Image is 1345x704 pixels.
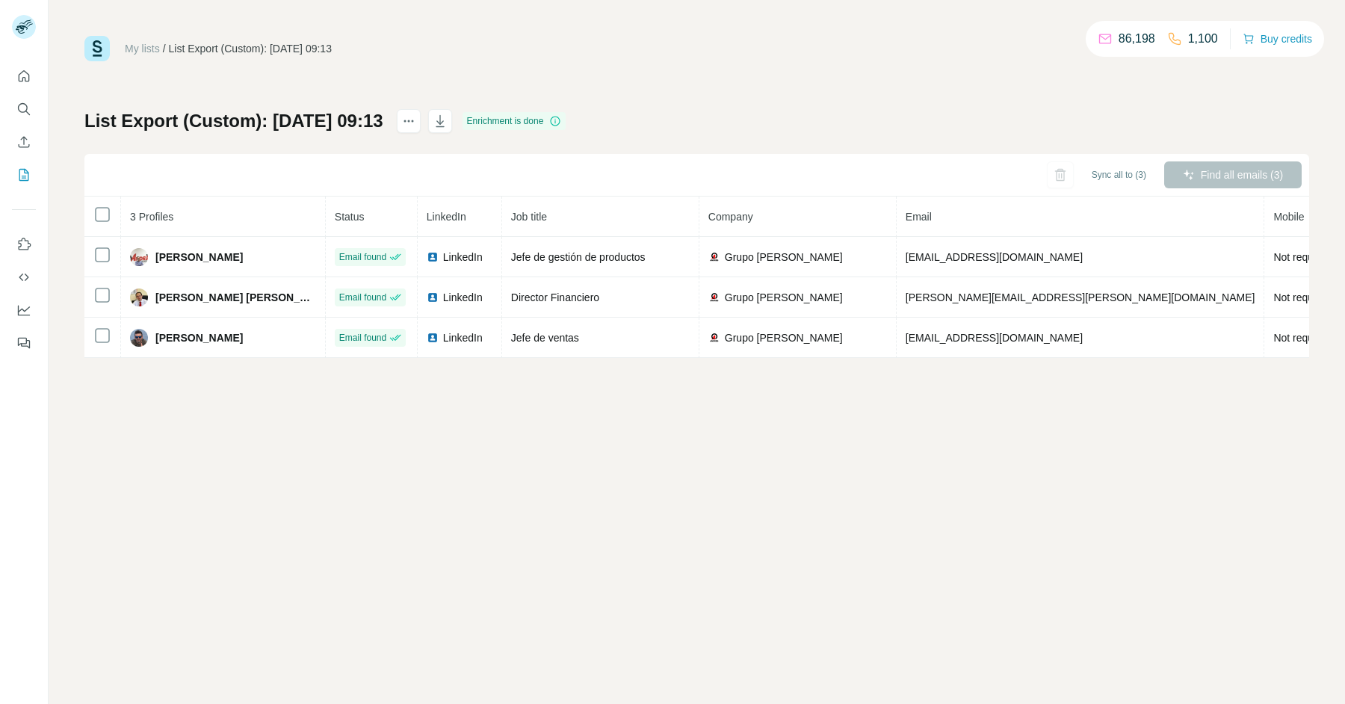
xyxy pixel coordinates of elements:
[708,251,720,263] img: company-logo
[1243,28,1312,49] button: Buy credits
[397,109,421,133] button: actions
[1273,211,1304,223] span: Mobile
[443,250,483,265] span: LinkedIn
[12,161,36,188] button: My lists
[708,211,753,223] span: Company
[130,329,148,347] img: Avatar
[463,112,566,130] div: Enrichment is done
[725,330,843,345] span: Grupo [PERSON_NAME]
[511,332,579,344] span: Jefe de ventas
[725,290,843,305] span: Grupo [PERSON_NAME]
[427,332,439,344] img: LinkedIn logo
[1092,168,1146,182] span: Sync all to (3)
[12,231,36,258] button: Use Surfe on LinkedIn
[511,211,547,223] span: Job title
[169,41,332,56] div: List Export (Custom): [DATE] 09:13
[1273,251,1339,263] span: Not requested
[511,291,599,303] span: Director Financiero
[130,248,148,266] img: Avatar
[84,109,383,133] h1: List Export (Custom): [DATE] 09:13
[1188,30,1218,48] p: 1,100
[708,291,720,303] img: company-logo
[427,211,466,223] span: LinkedIn
[163,41,166,56] li: /
[1119,30,1155,48] p: 86,198
[1081,164,1157,186] button: Sync all to (3)
[511,251,646,263] span: Jefe de gestión de productos
[12,264,36,291] button: Use Surfe API
[725,250,843,265] span: Grupo [PERSON_NAME]
[427,251,439,263] img: LinkedIn logo
[155,290,316,305] span: [PERSON_NAME] [PERSON_NAME]
[339,250,386,264] span: Email found
[906,291,1255,303] span: [PERSON_NAME][EMAIL_ADDRESS][PERSON_NAME][DOMAIN_NAME]
[443,290,483,305] span: LinkedIn
[335,211,365,223] span: Status
[906,211,932,223] span: Email
[125,43,160,55] a: My lists
[1273,332,1339,344] span: Not requested
[12,330,36,356] button: Feedback
[906,251,1083,263] span: [EMAIL_ADDRESS][DOMAIN_NAME]
[1273,291,1339,303] span: Not requested
[339,331,386,345] span: Email found
[12,297,36,324] button: Dashboard
[708,332,720,344] img: company-logo
[84,36,110,61] img: Surfe Logo
[130,288,148,306] img: Avatar
[443,330,483,345] span: LinkedIn
[339,291,386,304] span: Email found
[12,129,36,155] button: Enrich CSV
[155,330,243,345] span: [PERSON_NAME]
[906,332,1083,344] span: [EMAIL_ADDRESS][DOMAIN_NAME]
[130,211,173,223] span: 3 Profiles
[155,250,243,265] span: [PERSON_NAME]
[12,96,36,123] button: Search
[12,63,36,90] button: Quick start
[427,291,439,303] img: LinkedIn logo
